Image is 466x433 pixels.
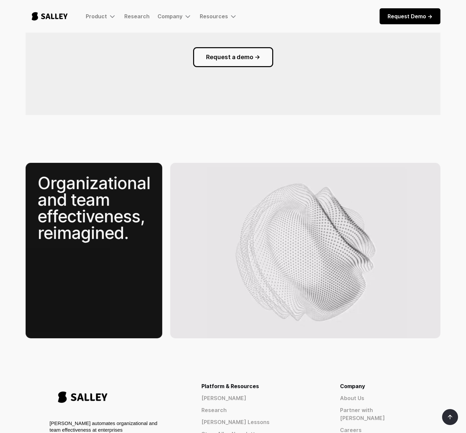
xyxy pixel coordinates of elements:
[380,8,440,24] a: Request Demo ->
[201,394,316,402] a: [PERSON_NAME]
[340,406,416,422] a: Partner with [PERSON_NAME]
[193,47,273,67] a: Request a demo ->
[38,173,150,243] div: Organizational and team effectiveness, reimagined.
[200,12,237,20] div: Resources
[201,418,316,426] a: [PERSON_NAME] Lessons
[201,406,316,414] a: Research
[340,394,416,402] a: About Us
[86,12,116,20] div: Product
[124,13,150,20] a: Research
[200,13,228,20] div: Resources
[158,13,182,20] div: Company
[158,12,192,20] div: Company
[201,382,316,390] div: Platform & Resources
[340,382,416,390] div: Company
[86,13,107,20] div: Product
[26,5,74,27] a: home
